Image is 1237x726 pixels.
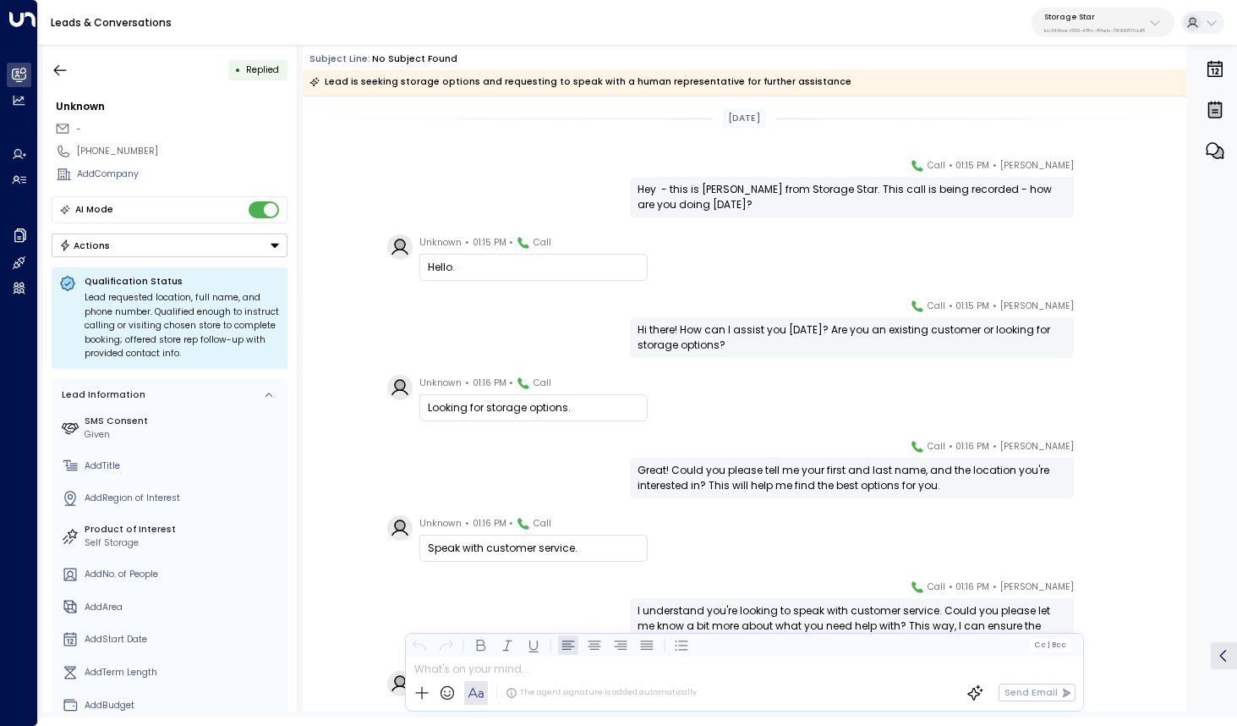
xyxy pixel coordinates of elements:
[1000,579,1074,596] span: [PERSON_NAME]
[1034,641,1066,649] span: Cc Bcc
[85,459,282,473] div: AddTitle
[1081,298,1106,323] img: 120_headshot.jpg
[85,666,282,679] div: AddTerm Length
[993,298,997,315] span: •
[638,463,1066,493] div: Great! Could you please tell me your first and last name, and the location you're interested in? ...
[955,438,989,455] span: 01:16 PM
[59,239,111,251] div: Actions
[1000,438,1074,455] span: [PERSON_NAME]
[473,515,506,532] span: 01:16 PM
[85,492,282,505] div: AddRegion of Interest
[419,515,462,532] span: Unknown
[77,145,287,158] div: [PHONE_NUMBER]
[56,99,287,114] div: Unknown
[1081,579,1106,604] img: 120_headshot.jpg
[1029,639,1071,651] button: Cc|Bcc
[52,234,287,257] div: Button group with a nested menu
[1044,12,1145,22] p: Storage Star
[955,157,989,174] span: 01:15 PM
[85,428,282,442] div: Given
[309,52,370,65] span: Subject Line:
[993,157,997,174] span: •
[85,699,282,712] div: AddBudget
[85,568,282,581] div: AddNo. of People
[436,635,457,655] button: Redo
[428,260,639,275] div: Hello.
[949,438,953,455] span: •
[638,322,1066,353] div: Hi there! How can I assist you [DATE]? Are you an existing customer or looking for storage options?
[928,579,945,596] span: Call
[473,375,506,392] span: 01:16 PM
[1000,157,1074,174] span: [PERSON_NAME]
[75,201,113,218] div: AI Mode
[534,234,551,251] span: Call
[723,109,766,128] div: [DATE]
[465,234,469,251] span: •
[428,541,639,556] div: Speak with customer service.
[85,415,282,428] label: SMS Consent
[993,438,997,455] span: •
[1044,27,1145,34] p: bc340fee-f559-48fc-84eb-70f3f6817ad8
[509,515,513,532] span: •
[51,15,172,30] a: Leads & Conversations
[410,635,430,655] button: Undo
[465,375,469,392] span: •
[928,298,945,315] span: Call
[506,687,697,699] div: The agent signature is added automatically
[955,579,989,596] span: 01:16 PM
[428,400,639,415] div: Looking for storage options.
[949,579,953,596] span: •
[534,375,551,392] span: Call
[1081,157,1106,183] img: 120_headshot.jpg
[1000,298,1074,315] span: [PERSON_NAME]
[419,234,462,251] span: Unknown
[928,157,945,174] span: Call
[372,52,457,66] div: No subject found
[1081,438,1106,464] img: 120_headshot.jpg
[473,234,506,251] span: 01:15 PM
[52,234,287,257] button: Actions
[534,515,551,532] span: Call
[1048,641,1050,649] span: |
[85,536,282,550] div: Self Storage
[85,275,280,288] p: Qualification Status
[76,123,81,135] span: -
[955,298,989,315] span: 01:15 PM
[419,375,462,392] span: Unknown
[465,515,469,532] span: •
[638,603,1066,649] div: I understand you're looking to speak with customer service. Could you please let me know a bit mo...
[85,291,280,361] div: Lead requested location, full name, and phone number. Qualified enough to instruct calling or vis...
[85,633,282,646] div: AddStart Date
[509,234,513,251] span: •
[928,438,945,455] span: Call
[949,157,953,174] span: •
[509,375,513,392] span: •
[57,388,145,402] div: Lead Information
[309,74,851,91] div: Lead is seeking storage options and requesting to speak with a human representative for further a...
[949,298,953,315] span: •
[246,63,279,76] span: Replied
[1032,8,1174,37] button: Storage Starbc340fee-f559-48fc-84eb-70f3f6817ad8
[77,168,287,181] div: AddCompany
[993,579,997,596] span: •
[235,58,241,81] div: •
[85,601,282,614] div: AddArea
[85,523,282,536] label: Product of Interest
[638,182,1066,212] div: Hey - this is [PERSON_NAME] from Storage Star. This call is being recorded - how are you doing [D...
